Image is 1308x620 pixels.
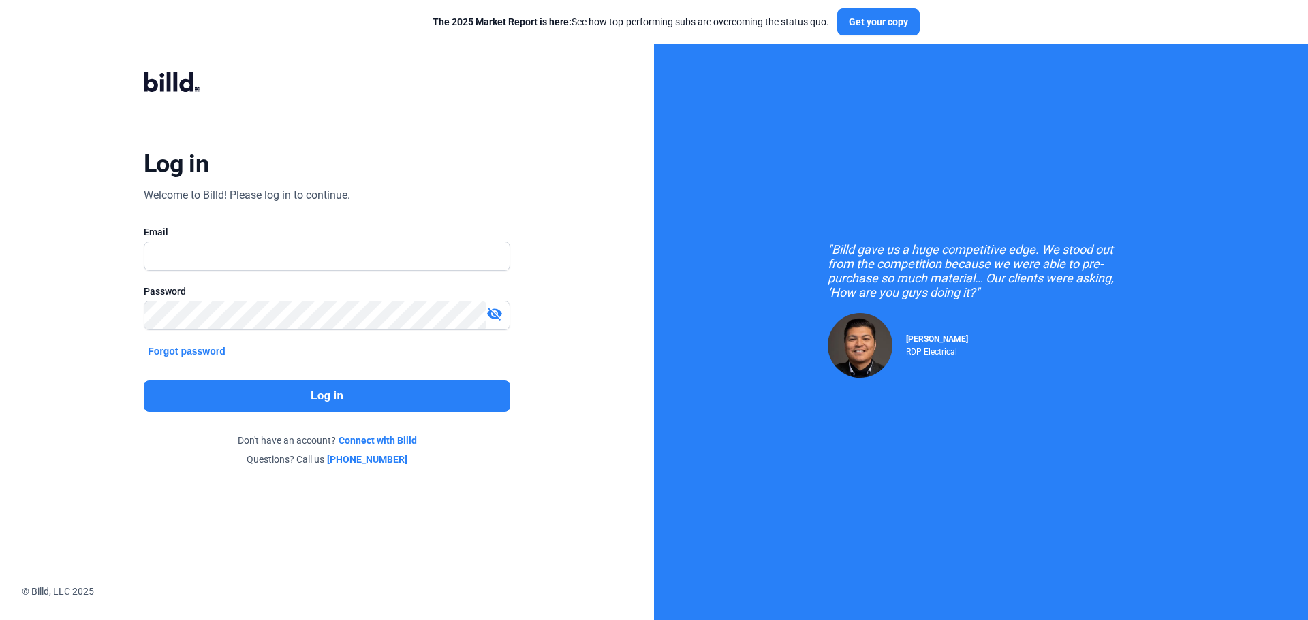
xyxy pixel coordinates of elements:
span: [PERSON_NAME] [906,334,968,344]
mat-icon: visibility_off [486,306,503,322]
img: Raul Pacheco [828,313,892,378]
div: Email [144,225,510,239]
div: Log in [144,149,208,179]
a: Connect with Billd [339,434,417,447]
div: See how top-performing subs are overcoming the status quo. [433,15,829,29]
div: Don't have an account? [144,434,510,447]
a: [PHONE_NUMBER] [327,453,407,466]
button: Log in [144,380,510,412]
button: Get your copy [837,8,920,35]
div: Welcome to Billd! Please log in to continue. [144,187,350,203]
div: Password [144,284,510,298]
button: Forgot password [144,344,230,359]
div: "Billd gave us a huge competitive edge. We stood out from the competition because we were able to... [828,242,1134,299]
span: The 2025 Market Report is here: [433,16,572,27]
div: RDP Electrical [906,344,968,357]
div: Questions? Call us [144,453,510,466]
